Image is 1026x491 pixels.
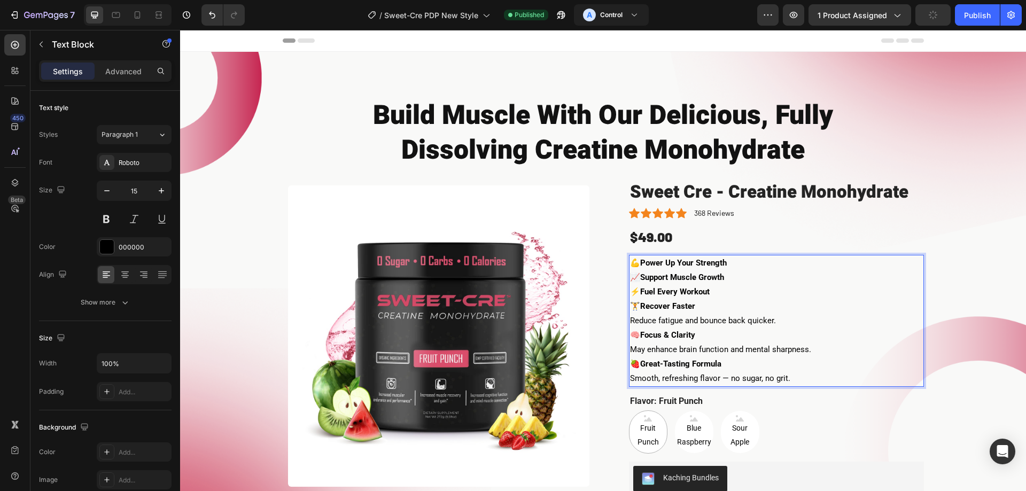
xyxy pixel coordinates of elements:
div: Size [39,331,67,346]
div: Add... [119,476,169,485]
div: Size [39,183,67,198]
div: 000000 [119,243,169,252]
p: 🧠 May enhance brain function and mental sharpness. [450,298,743,327]
div: Padding [39,387,64,396]
div: Undo/Redo [201,4,245,26]
div: 450 [10,114,26,122]
span: Sweet-Cre PDP New Style [384,10,478,21]
p: Text Block [52,38,143,51]
button: Publish [955,4,1000,26]
h2: 368 Reviews [513,177,555,189]
p: 7 [70,9,75,21]
span: / [379,10,382,21]
div: Add... [119,448,169,457]
div: Color [39,447,56,457]
div: Show more [81,297,130,308]
div: Font [39,158,52,167]
h3: Control [600,10,623,20]
div: Roboto [119,158,169,168]
p: 🏋️ Reduce fatigue and bounce back quicker. [450,269,743,298]
button: Kaching Bundles [453,436,547,462]
p: ⚡️ [450,255,743,269]
div: Publish [964,10,991,21]
div: Open Intercom Messenger [990,439,1015,464]
p: 🍓 Smooth, refreshing flavor — no sugar, no grit. [450,327,743,356]
img: KachingBundles.png [462,442,475,455]
strong: Power Up Your Strength [460,228,547,238]
button: 1 product assigned [809,4,911,26]
span: 1 product assigned [818,10,887,21]
div: Styles [39,130,58,139]
div: Rich Text Editor. Editing area: main [449,225,744,357]
div: Background [39,420,91,435]
strong: Fuel Every Workout [460,257,530,267]
p: Settings [53,66,83,77]
div: Color [39,242,56,252]
div: Beta [8,196,26,204]
strong: Support Muscle Growth [460,243,544,252]
button: Show more [39,293,172,312]
div: Align [39,268,69,282]
div: $49.00 [449,197,744,217]
h1: Sweet Cre - Creatine Monohydrate [449,150,744,175]
div: Add... [119,387,169,397]
p: A [587,10,592,20]
input: Auto [97,354,171,373]
span: Published [515,10,544,20]
span: Blue Raspberry [495,392,533,418]
strong: Focus & Clarity [460,300,515,310]
button: AControl [574,4,649,26]
div: Width [39,358,57,368]
legend: Flavor: Fruit Punch [449,365,524,378]
p: Advanced [105,66,142,77]
button: 7 [4,4,80,26]
strong: Recover Faster [460,271,515,281]
span: Paragraph 1 [102,130,138,139]
div: Text style [39,103,68,113]
p: 💪 [450,226,743,240]
div: Kaching Bundles [483,442,539,454]
span: Sour Apple [541,392,579,418]
strong: Great-Tasting Formula [460,329,541,339]
span: Fruit Punch [449,392,487,418]
div: Image [39,475,58,485]
iframe: Design area [180,30,1026,491]
button: Paragraph 1 [97,125,172,144]
p: 📈 [450,240,743,255]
